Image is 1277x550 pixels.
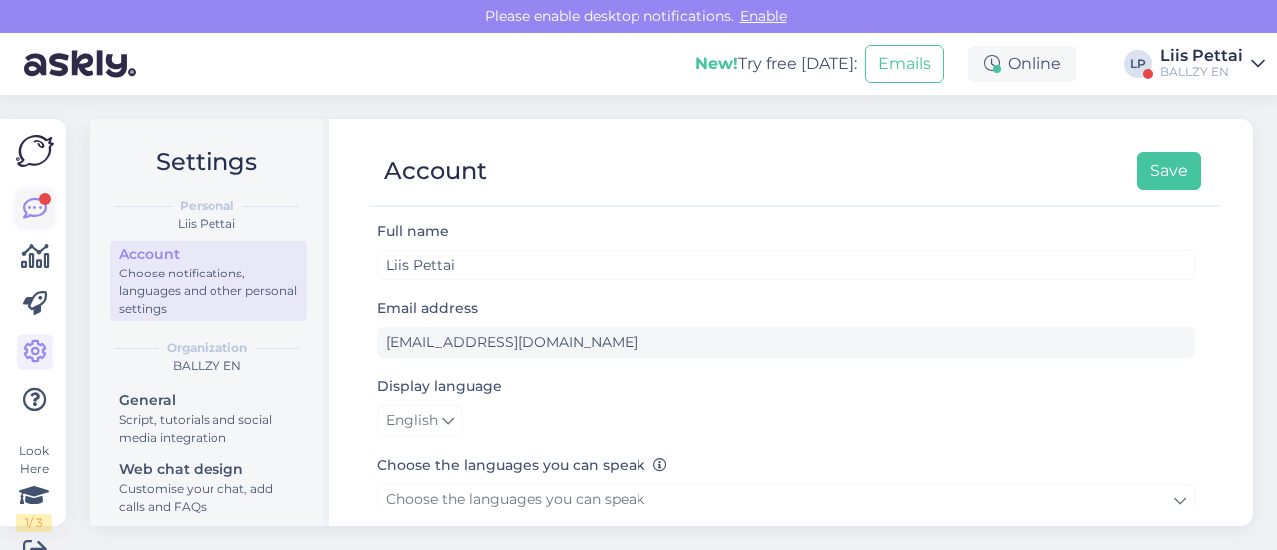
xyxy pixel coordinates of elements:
[119,244,298,265] div: Account
[106,215,307,233] div: Liis Pettai
[1160,64,1243,80] div: BALLZY EN
[695,52,857,76] div: Try free [DATE]:
[1160,48,1243,64] div: Liis Pettai
[695,54,738,73] b: New!
[377,376,502,397] label: Display language
[106,357,307,375] div: BALLZY EN
[377,405,463,437] a: English
[865,45,944,83] button: Emails
[119,411,298,447] div: Script, tutorials and social media integration
[16,135,54,167] img: Askly Logo
[110,387,307,450] a: GeneralScript, tutorials and social media integration
[377,327,1195,358] input: Enter email
[1160,48,1265,80] a: Liis PettaiBALLZY EN
[110,456,307,519] a: Web chat designCustomise your chat, add calls and FAQs
[119,390,298,411] div: General
[377,250,1195,280] input: Enter name
[377,484,1195,515] a: Choose the languages you can speak
[119,265,298,318] div: Choose notifications, languages and other personal settings
[119,480,298,516] div: Customise your chat, add calls and FAQs
[1137,152,1201,190] button: Save
[386,410,438,432] span: English
[106,143,307,181] h2: Settings
[110,241,307,321] a: AccountChoose notifications, languages and other personal settings
[377,298,478,319] label: Email address
[384,152,487,190] div: Account
[377,455,667,476] label: Choose the languages you can speak
[377,221,449,242] label: Full name
[1124,50,1152,78] div: LP
[386,490,644,508] span: Choose the languages you can speak
[16,514,52,532] div: 1 / 3
[167,339,247,357] b: Organization
[180,197,234,215] b: Personal
[968,46,1076,82] div: Online
[119,459,298,480] div: Web chat design
[734,7,793,25] span: Enable
[16,442,52,532] div: Look Here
